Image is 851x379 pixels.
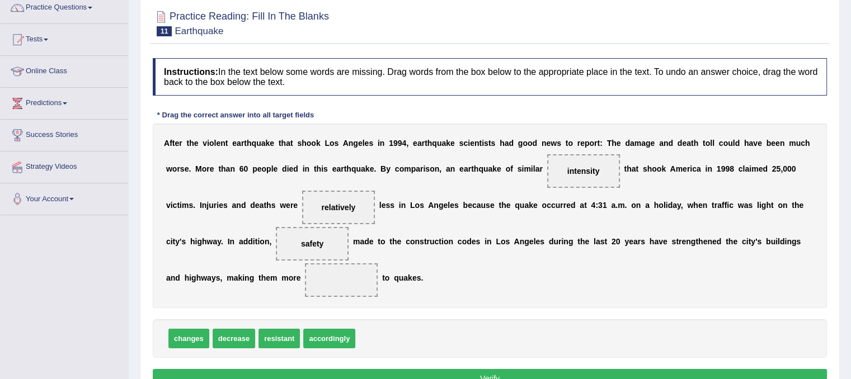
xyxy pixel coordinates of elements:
[261,164,266,173] b: o
[241,139,244,148] b: r
[478,164,483,173] b: q
[232,139,237,148] b: e
[385,201,390,210] b: s
[641,139,646,148] b: a
[282,164,287,173] b: d
[236,201,241,210] b: n
[707,164,712,173] b: n
[293,164,298,173] b: d
[420,164,423,173] b: r
[417,139,422,148] b: a
[723,139,728,148] b: o
[646,139,651,148] b: g
[535,164,540,173] b: a
[751,164,758,173] b: m
[389,139,393,148] b: 1
[577,139,580,148] b: r
[703,139,706,148] b: t
[153,110,318,120] div: * Drag the correct answer into all target fields
[446,164,450,173] b: a
[365,164,370,173] b: k
[659,139,664,148] b: a
[706,139,711,148] b: o
[739,164,743,173] b: c
[343,139,349,148] b: A
[182,201,189,210] b: m
[226,164,231,173] b: a
[484,139,488,148] b: s
[518,139,523,148] b: g
[221,164,226,173] b: h
[682,139,687,148] b: e
[177,164,180,173] b: r
[1,151,128,179] a: Strategy Videos
[491,139,495,148] b: s
[353,139,358,148] b: g
[636,164,638,173] b: t
[647,164,652,173] b: h
[314,164,317,173] b: t
[664,139,669,148] b: n
[395,164,399,173] b: c
[463,139,468,148] b: c
[210,164,214,173] b: e
[775,139,780,148] b: e
[302,191,375,224] span: Drop target
[171,201,173,210] b: i
[551,139,557,148] b: w
[260,201,264,210] b: a
[399,201,401,210] b: i
[607,139,612,148] b: T
[650,139,655,148] b: e
[303,164,305,173] b: i
[439,164,441,173] b: ,
[617,139,621,148] b: e
[349,139,354,148] b: n
[668,139,673,148] b: d
[691,139,694,148] b: t
[678,139,683,148] b: d
[180,164,185,173] b: s
[216,139,220,148] b: e
[307,139,312,148] b: o
[670,164,675,173] b: A
[321,164,323,173] b: i
[358,139,363,148] b: e
[521,164,524,173] b: i
[220,139,225,148] b: n
[742,164,745,173] b: l
[425,139,427,148] b: t
[173,201,177,210] b: c
[510,164,513,173] b: f
[390,201,394,210] b: s
[531,164,533,173] b: i
[524,164,530,173] b: m
[281,139,286,148] b: h
[219,201,223,210] b: e
[266,164,271,173] b: p
[214,201,217,210] b: r
[273,164,278,173] b: e
[325,139,330,148] b: L
[721,164,725,173] b: 9
[286,139,290,148] b: a
[1,56,128,84] a: Online Class
[482,139,484,148] b: i
[420,201,424,210] b: s
[441,139,446,148] b: a
[532,139,537,148] b: d
[256,139,261,148] b: u
[733,139,735,148] b: l
[290,139,293,148] b: t
[250,201,255,210] b: d
[203,139,207,148] b: v
[406,139,408,148] b: ,
[189,164,191,173] b: .
[745,164,749,173] b: a
[546,139,551,148] b: e
[189,201,193,210] b: s
[378,139,380,148] b: i
[166,201,171,210] b: v
[749,164,751,173] b: i
[270,139,274,148] b: e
